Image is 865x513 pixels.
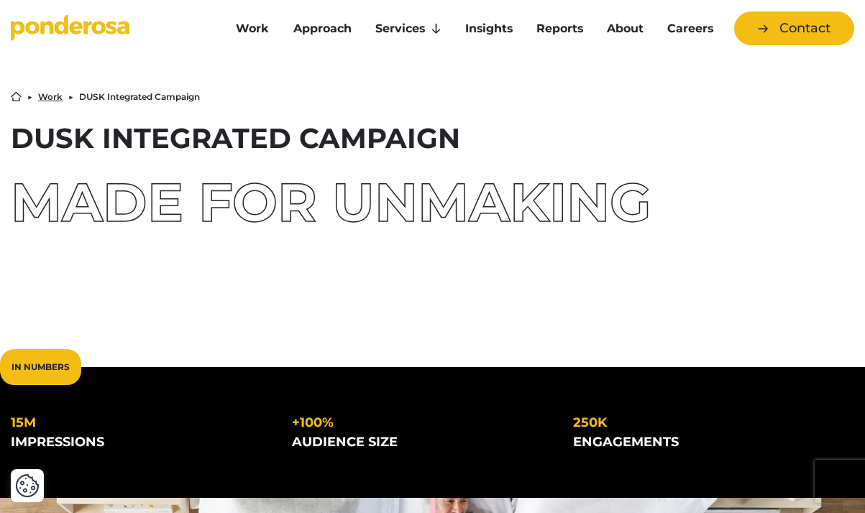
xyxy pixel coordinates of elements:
a: Go to homepage [11,14,206,43]
li: ▶︎ [27,93,32,101]
div: 15m [11,413,269,433]
li: ▶︎ [68,93,73,101]
div: impressions [11,433,269,452]
img: Revisit consent button [15,473,40,498]
div: Made for unmaking [11,176,854,230]
a: Approach [284,14,360,44]
div: 250k [573,413,831,433]
a: Insights [456,14,521,44]
a: Contact [734,11,854,45]
div: engagements [573,433,831,452]
li: DUSK Integrated Campaign [79,93,200,101]
a: Home [11,91,22,102]
button: Cookie Settings [15,473,40,498]
a: Services [366,14,450,44]
h1: DUSK Integrated Campaign [11,125,854,153]
a: Careers [659,14,723,44]
div: +100% [292,413,550,433]
a: About [598,14,653,44]
a: Work [227,14,278,44]
a: Work [38,93,63,101]
a: Reports [527,14,592,44]
div: audience size [292,433,550,452]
